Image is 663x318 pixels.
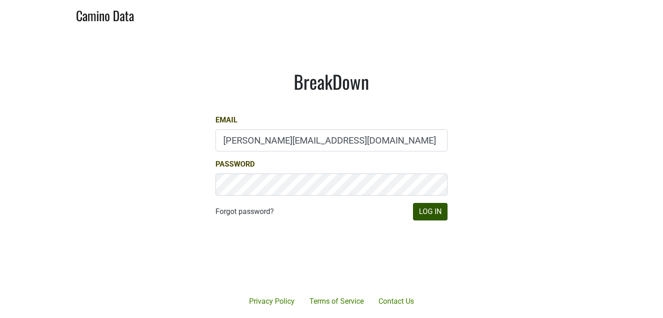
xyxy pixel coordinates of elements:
a: Terms of Service [302,292,371,311]
a: Forgot password? [215,206,274,217]
a: Privacy Policy [242,292,302,311]
a: Camino Data [76,4,134,25]
h1: BreakDown [215,70,448,93]
label: Password [215,159,255,170]
a: Contact Us [371,292,421,311]
button: Log In [413,203,448,220]
label: Email [215,115,238,126]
